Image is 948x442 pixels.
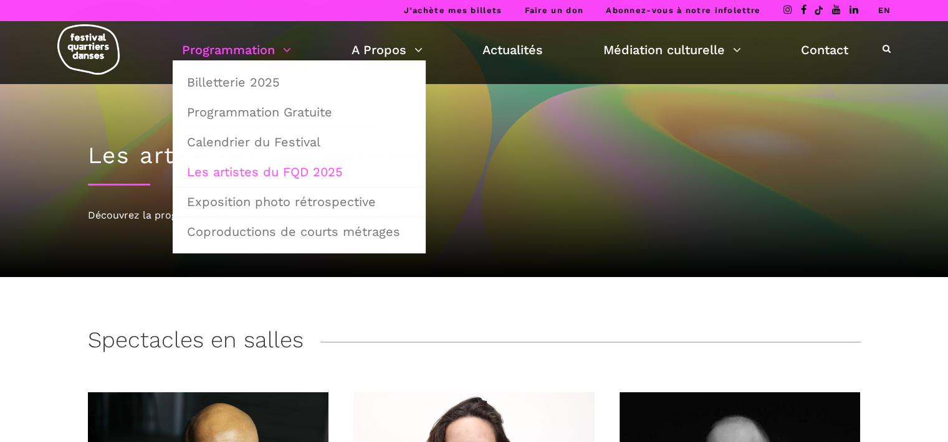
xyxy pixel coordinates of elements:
[524,6,583,15] a: Faire un don
[88,142,861,169] h1: Les artistes du FQD 2025
[352,39,423,60] a: A Propos
[180,98,419,126] a: Programmation Gratuite
[482,39,543,60] a: Actualités
[88,207,861,223] div: Découvrez la programmation 2025 du Festival Quartiers Danses !
[603,39,741,60] a: Médiation culturelle
[180,128,419,156] a: Calendrier du Festival
[88,327,304,358] h3: Spectacles en salles
[801,39,848,60] a: Contact
[403,6,502,15] a: J’achète mes billets
[180,158,419,186] a: Les artistes du FQD 2025
[180,68,419,96] a: Billetterie 2025
[57,24,120,75] img: logo-fqd-med
[182,39,291,60] a: Programmation
[180,217,419,246] a: Coproductions de courts métrages
[606,6,760,15] a: Abonnez-vous à notre infolettre
[180,187,419,216] a: Exposition photo rétrospective
[878,6,891,15] a: EN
